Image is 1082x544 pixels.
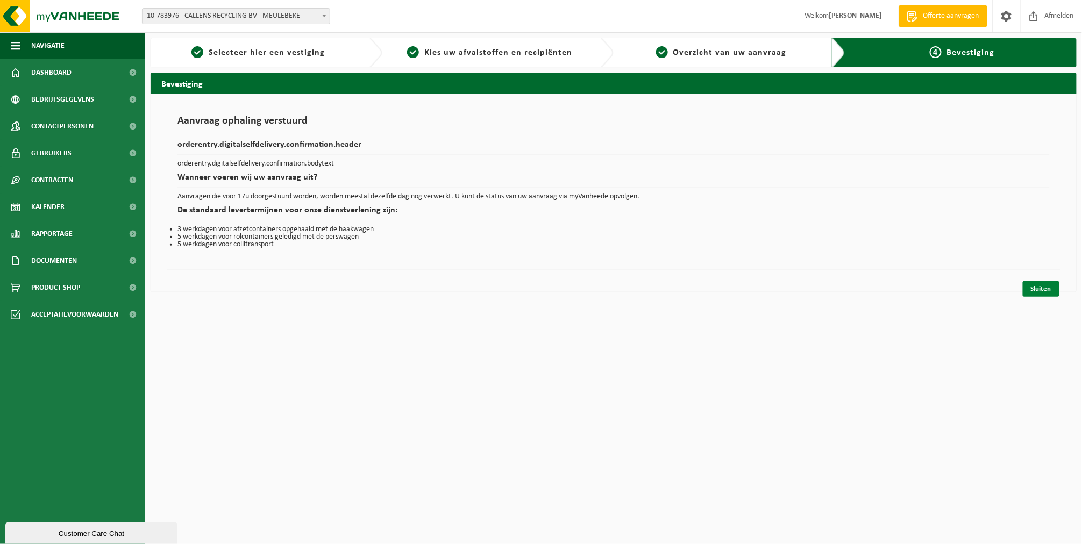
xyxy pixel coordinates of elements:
span: Dashboard [31,59,72,86]
span: Acceptatievoorwaarden [31,301,118,328]
span: Bevestiging [947,48,995,57]
h2: Bevestiging [151,73,1077,94]
span: 10-783976 - CALLENS RECYCLING BV - MEULEBEKE [143,9,330,24]
a: 1Selecteer hier een vestiging [156,46,361,59]
span: Bedrijfsgegevens [31,86,94,113]
span: Documenten [31,247,77,274]
span: Gebruikers [31,140,72,167]
p: Aanvragen die voor 17u doorgestuurd worden, worden meestal dezelfde dag nog verwerkt. U kunt de s... [177,193,1050,201]
span: Product Shop [31,274,80,301]
p: orderentry.digitalselfdelivery.confirmation.bodytext [177,160,1050,168]
h1: Aanvraag ophaling verstuurd [177,116,1050,132]
h2: orderentry.digitalselfdelivery.confirmation.header [177,140,1050,155]
li: 5 werkdagen voor collitransport [177,241,1050,248]
span: 10-783976 - CALLENS RECYCLING BV - MEULEBEKE [142,8,330,24]
span: 4 [930,46,942,58]
iframe: chat widget [5,520,180,544]
span: Navigatie [31,32,65,59]
span: Selecteer hier een vestiging [209,48,325,57]
li: 5 werkdagen voor rolcontainers geledigd met de perswagen [177,233,1050,241]
span: 3 [656,46,668,58]
span: Overzicht van uw aanvraag [673,48,787,57]
span: Offerte aanvragen [921,11,982,22]
a: Offerte aanvragen [899,5,987,27]
a: Sluiten [1023,281,1059,297]
span: Kalender [31,194,65,220]
h2: De standaard levertermijnen voor onze dienstverlening zijn: [177,206,1050,220]
span: Contactpersonen [31,113,94,140]
span: Contracten [31,167,73,194]
span: Kies uw afvalstoffen en recipiënten [424,48,572,57]
h2: Wanneer voeren wij uw aanvraag uit? [177,173,1050,188]
a: 2Kies uw afvalstoffen en recipiënten [388,46,593,59]
span: 1 [191,46,203,58]
li: 3 werkdagen voor afzetcontainers opgehaald met de haakwagen [177,226,1050,233]
a: 3Overzicht van uw aanvraag [619,46,824,59]
span: Rapportage [31,220,73,247]
strong: [PERSON_NAME] [829,12,882,20]
span: 2 [407,46,419,58]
